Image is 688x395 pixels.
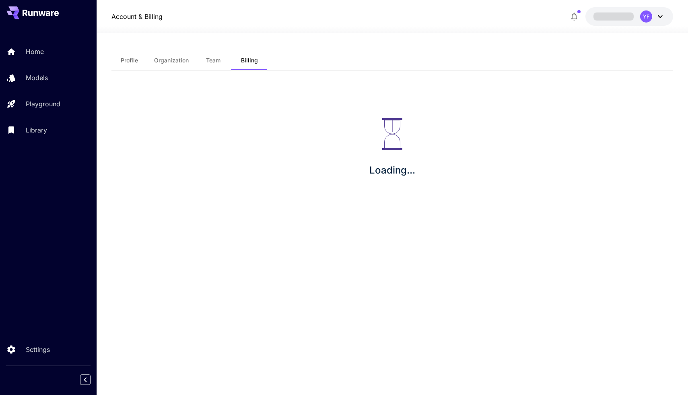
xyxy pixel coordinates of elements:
button: Collapse sidebar [80,374,91,385]
p: Models [26,73,48,83]
nav: breadcrumb [111,12,163,21]
p: Library [26,125,47,135]
div: Collapse sidebar [86,372,97,387]
div: YF [640,10,652,23]
p: Playground [26,99,60,109]
p: Settings [26,345,50,354]
p: Home [26,47,44,56]
a: Account & Billing [111,12,163,21]
span: Profile [121,57,138,64]
span: Team [206,57,220,64]
span: Organization [154,57,189,64]
span: Billing [241,57,258,64]
p: Loading... [369,163,415,178]
button: YF [585,7,673,26]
